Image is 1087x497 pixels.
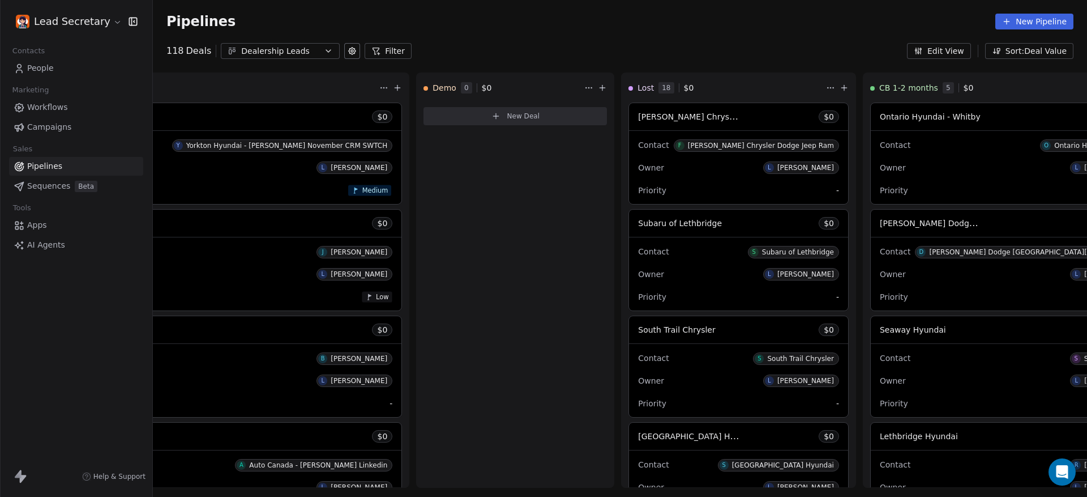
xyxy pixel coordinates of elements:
[1075,270,1078,279] div: L
[1049,458,1076,486] div: Open Intercom Messenger
[638,292,666,301] span: Priority
[777,270,834,278] div: [PERSON_NAME]
[638,460,669,469] span: Contact
[7,82,54,99] span: Marketing
[321,376,324,385] div: L
[186,142,388,150] div: Yorkton Hyundai - [PERSON_NAME] November CRM SWTCH
[27,219,47,231] span: Apps
[638,186,666,195] span: Priority
[9,118,143,137] a: Campaigns
[777,377,834,385] div: [PERSON_NAME]
[8,141,37,158] span: Sales
[628,73,824,103] div: Lost18$0
[638,163,664,172] span: Owner
[362,186,388,194] span: Medium
[824,218,834,229] span: $ 0
[628,209,849,311] div: Subaru of Lethbridge$0ContactSSubaru of LethbridgeOwnerL[PERSON_NAME]Priority-
[758,354,761,363] div: S
[768,483,771,492] div: L
[166,44,211,58] div: 118
[321,270,324,279] div: L
[638,247,669,256] span: Contact
[321,354,325,363] div: B
[1075,461,1079,470] div: R
[331,483,387,491] div: [PERSON_NAME]
[638,270,664,279] span: Owner
[1044,141,1049,150] div: O
[27,62,54,74] span: People
[638,325,715,334] span: South Trail Chrysler
[880,247,910,256] span: Contact
[638,219,722,228] span: Subaru of Lethbridge
[722,461,725,470] div: S
[377,324,387,335] span: $ 0
[27,101,68,113] span: Workflows
[688,142,834,150] div: [PERSON_NAME] Chrysler Dodge Jeep Ram
[658,82,674,94] span: 18
[919,248,924,257] div: D
[82,472,145,481] a: Help & Support
[27,160,62,172] span: Pipelines
[880,270,906,279] span: Owner
[7,43,50,60] span: Contacts
[880,432,958,441] span: Lethbridge Hyundai
[186,44,212,58] span: Deals
[628,316,849,418] div: South Trail Chrysler$0ContactSSouth Trail ChryslerOwnerL[PERSON_NAME]Priority-
[239,461,243,470] div: A
[880,460,910,469] span: Contact
[638,354,669,363] span: Contact
[964,82,974,94] span: $ 0
[880,483,906,492] span: Owner
[482,82,492,94] span: $ 0
[824,111,834,122] span: $ 0
[16,15,29,28] img: icon%2001.png
[995,14,1073,29] button: New Pipeline
[507,112,540,121] span: New Deal
[638,111,808,122] span: [PERSON_NAME] Chrysler Dodge Jeep Ram
[824,431,834,442] span: $ 0
[684,82,694,94] span: $ 0
[27,121,71,133] span: Campaigns
[638,399,666,408] span: Priority
[880,376,906,385] span: Owner
[762,248,834,256] div: Subaru of Lethbridge
[880,163,906,172] span: Owner
[985,43,1073,59] button: Sort: Deal Value
[377,218,387,229] span: $ 0
[461,82,472,94] span: 0
[638,141,669,150] span: Contact
[377,111,387,122] span: $ 0
[423,107,607,125] button: New Deal
[321,483,324,492] div: L
[768,163,771,172] div: L
[9,157,143,176] a: Pipelines
[9,177,143,196] a: SequencesBeta
[777,483,834,491] div: [PERSON_NAME]
[767,355,834,363] div: South Trail Chrysler
[9,59,143,78] a: People
[331,164,387,172] div: [PERSON_NAME]
[75,181,97,192] span: Beta
[836,398,839,409] span: -
[331,355,387,363] div: [PERSON_NAME]
[628,103,849,205] div: [PERSON_NAME] Chrysler Dodge Jeep Ram$0ContactF[PERSON_NAME] Chrysler Dodge Jeep RamOwnerL[PERSON...
[331,377,387,385] div: [PERSON_NAME]
[9,216,143,235] a: Apps
[9,98,143,117] a: Workflows
[241,45,319,57] div: Dealership Leads
[880,399,908,408] span: Priority
[166,14,236,29] span: Pipelines
[768,376,771,385] div: L
[377,431,387,442] span: $ 0
[638,431,757,441] span: [GEOGRAPHIC_DATA] Hyundai
[93,472,145,481] span: Help & Support
[390,398,392,409] span: -
[768,270,771,279] div: L
[14,12,121,31] button: Lead Secretary
[943,82,954,94] span: 5
[331,248,387,256] div: [PERSON_NAME]
[1075,483,1078,492] div: L
[880,141,910,150] span: Contact
[836,185,839,196] span: -
[177,141,180,150] div: Y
